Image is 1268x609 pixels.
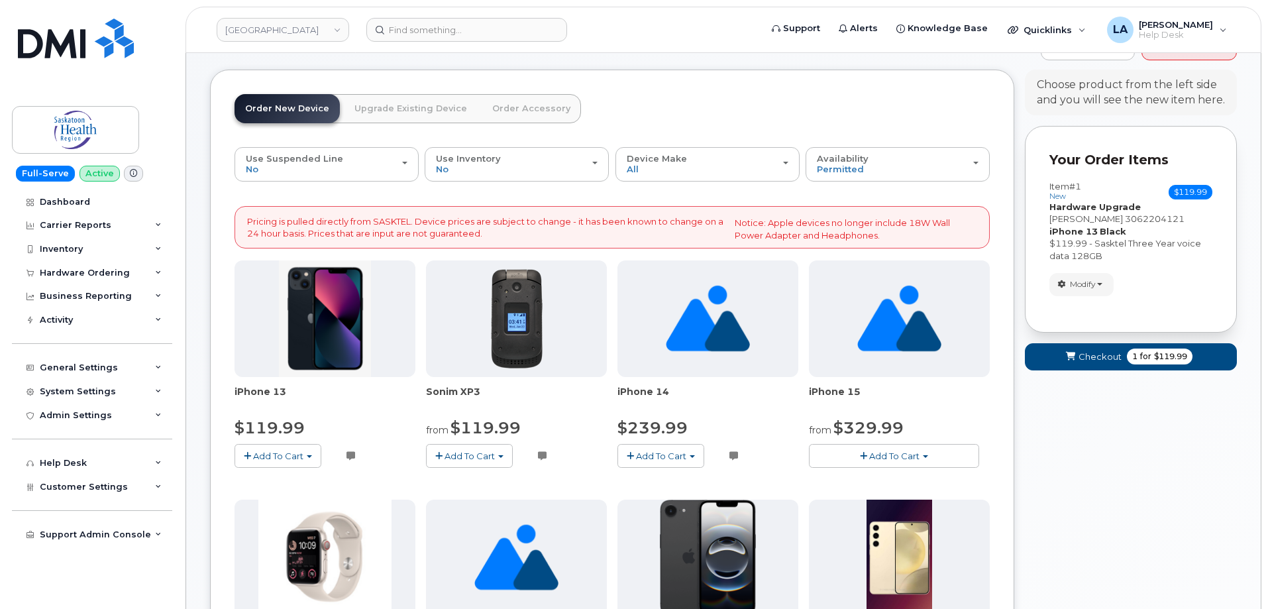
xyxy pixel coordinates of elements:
[887,15,997,42] a: Knowledge Base
[1049,237,1212,262] div: $119.99 - Sasktel Three Year voice data 128GB
[426,424,449,436] small: from
[806,147,990,182] button: Availability Permitted
[366,18,567,42] input: Find something...
[235,94,340,123] a: Order New Device
[1037,78,1225,108] div: Choose product from the left side and you will see the new item here.
[1049,192,1066,201] small: new
[246,164,258,174] span: No
[1137,351,1154,362] span: for
[482,94,581,123] a: Order Accessory
[1210,551,1258,599] iframe: Messenger Launcher
[627,164,639,174] span: All
[617,444,704,467] button: Add To Cart
[998,17,1095,43] div: Quicklinks
[636,451,686,461] span: Add To Cart
[235,147,419,182] button: Use Suspended Line No
[1069,181,1081,192] span: #1
[1100,226,1126,237] strong: Black
[627,153,687,164] span: Device Make
[908,22,988,35] span: Knowledge Base
[1125,213,1185,224] span: 3062204121
[445,451,495,461] span: Add To Cart
[783,22,820,35] span: Support
[617,418,688,437] span: $239.99
[235,444,321,467] button: Add To Cart
[426,444,513,467] button: Add To Cart
[344,94,478,123] a: Upgrade Existing Device
[735,217,977,241] p: Notice: Apple devices no longer include 18W Wall Power Adapter and Headphones.
[1113,22,1128,38] span: LA
[1079,351,1122,363] span: Checkout
[1070,278,1096,290] span: Modify
[235,385,415,412] div: iPhone 13
[763,15,829,42] a: Support
[617,385,798,412] div: iPhone 14
[857,260,941,377] img: no_image_found-2caef05468ed5679b831cfe6fc140e25e0c280774317ffc20a367ab7fd17291e.png
[809,444,979,467] button: Add To Cart
[1025,343,1237,370] button: Checkout 1 for $119.99
[615,147,800,182] button: Device Make All
[850,22,878,35] span: Alerts
[1139,19,1213,30] span: [PERSON_NAME]
[817,153,869,164] span: Availability
[817,164,864,174] span: Permitted
[829,15,887,42] a: Alerts
[1132,351,1137,362] span: 1
[833,418,904,437] span: $329.99
[235,418,305,437] span: $119.99
[246,153,343,164] span: Use Suspended Line
[1154,351,1187,362] span: $119.99
[426,385,607,412] div: Sonim XP3
[247,215,724,240] p: Pricing is pulled directly from SASKTEL. Device prices are subject to change - it has been known ...
[1139,30,1213,40] span: Help Desk
[436,153,501,164] span: Use Inventory
[666,260,750,377] img: no_image_found-2caef05468ed5679b831cfe6fc140e25e0c280774317ffc20a367ab7fd17291e.png
[450,418,521,437] span: $119.99
[279,260,372,377] img: mini.png
[1049,150,1212,170] p: Your Order Items
[809,424,831,436] small: from
[436,164,449,174] span: No
[809,385,990,412] div: iPhone 15
[491,269,543,368] img: 150
[1049,273,1114,296] button: Modify
[217,18,349,42] a: Saskatoon Health Region
[1049,182,1081,201] h3: Item
[253,451,303,461] span: Add To Cart
[1049,201,1141,212] strong: Hardware Upgrade
[1098,17,1236,43] div: Lanette Aparicio
[1049,226,1098,237] strong: iPhone 13
[1024,25,1072,35] span: Quicklinks
[425,147,609,182] button: Use Inventory No
[1169,185,1212,199] span: $119.99
[869,451,920,461] span: Add To Cart
[1049,213,1123,224] span: [PERSON_NAME]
